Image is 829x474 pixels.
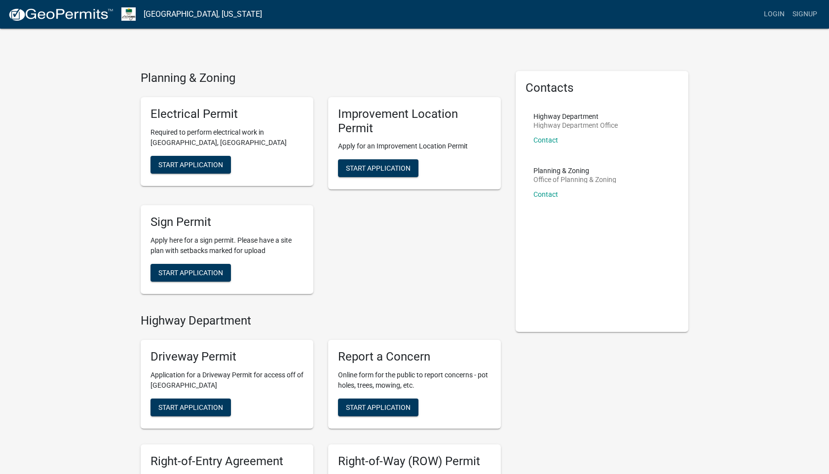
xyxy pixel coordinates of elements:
button: Start Application [338,399,418,416]
span: Start Application [158,403,223,411]
button: Start Application [151,156,231,174]
a: Signup [789,5,821,24]
img: Morgan County, Indiana [121,7,136,21]
a: [GEOGRAPHIC_DATA], [US_STATE] [144,6,262,23]
h5: Electrical Permit [151,107,303,121]
h5: Driveway Permit [151,350,303,364]
button: Start Application [151,399,231,416]
span: Start Application [346,403,411,411]
p: Office of Planning & Zoning [533,176,616,183]
span: Start Application [158,269,223,277]
h5: Right-of-Entry Agreement [151,454,303,469]
h5: Contacts [526,81,678,95]
a: Login [760,5,789,24]
p: Highway Department Office [533,122,618,129]
a: Contact [533,136,558,144]
p: Apply for an Improvement Location Permit [338,141,491,151]
p: Required to perform electrical work in [GEOGRAPHIC_DATA], [GEOGRAPHIC_DATA] [151,127,303,148]
p: Online form for the public to report concerns - pot holes, trees, mowing, etc. [338,370,491,391]
p: Highway Department [533,113,618,120]
p: Application for a Driveway Permit for access off of [GEOGRAPHIC_DATA] [151,370,303,391]
h5: Sign Permit [151,215,303,229]
p: Planning & Zoning [533,167,616,174]
span: Start Application [158,160,223,168]
p: Apply here for a sign permit. Please have a site plan with setbacks marked for upload [151,235,303,256]
h5: Report a Concern [338,350,491,364]
button: Start Application [151,264,231,282]
h4: Planning & Zoning [141,71,501,85]
h5: Right-of-Way (ROW) Permit [338,454,491,469]
button: Start Application [338,159,418,177]
h5: Improvement Location Permit [338,107,491,136]
span: Start Application [346,164,411,172]
h4: Highway Department [141,314,501,328]
a: Contact [533,190,558,198]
